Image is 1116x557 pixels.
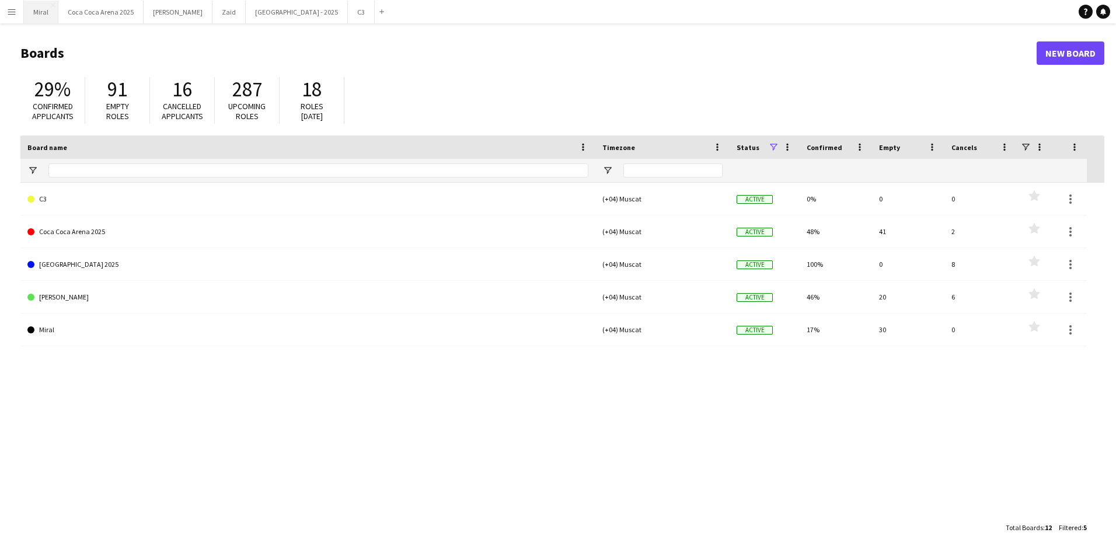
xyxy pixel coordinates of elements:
div: 8 [944,248,1017,280]
a: New Board [1037,41,1104,65]
span: Empty [879,143,900,152]
a: Coca Coca Arena 2025 [27,215,588,248]
span: Board name [27,143,67,152]
span: Active [737,260,773,269]
div: 20 [872,281,944,313]
div: 0 [872,248,944,280]
a: [GEOGRAPHIC_DATA] 2025 [27,248,588,281]
button: Open Filter Menu [602,165,613,176]
input: Timezone Filter Input [623,163,723,177]
div: : [1006,516,1052,539]
button: C3 [348,1,375,23]
h1: Boards [20,44,1037,62]
div: (+04) Muscat [595,248,730,280]
span: Active [737,195,773,204]
button: Zaid [212,1,246,23]
span: Empty roles [106,101,129,121]
span: Active [737,326,773,335]
div: (+04) Muscat [595,314,730,346]
button: [GEOGRAPHIC_DATA] - 2025 [246,1,348,23]
div: 46% [800,281,872,313]
span: Upcoming roles [228,101,266,121]
div: 2 [944,215,1017,248]
div: 0% [800,183,872,215]
span: Timezone [602,143,635,152]
span: Status [737,143,759,152]
button: [PERSON_NAME] [144,1,212,23]
span: 5 [1083,523,1087,532]
a: C3 [27,183,588,215]
span: Cancels [951,143,977,152]
span: Active [737,228,773,236]
button: Open Filter Menu [27,165,38,176]
div: 6 [944,281,1017,313]
span: Confirmed [807,143,842,152]
div: : [1059,516,1087,539]
span: Roles [DATE] [301,101,323,121]
div: 0 [872,183,944,215]
span: 18 [302,76,322,102]
div: (+04) Muscat [595,215,730,248]
div: (+04) Muscat [595,183,730,215]
span: 12 [1045,523,1052,532]
div: 48% [800,215,872,248]
input: Board name Filter Input [48,163,588,177]
div: 100% [800,248,872,280]
span: Active [737,293,773,302]
div: 0 [944,314,1017,346]
div: (+04) Muscat [595,281,730,313]
span: Confirmed applicants [32,101,74,121]
div: 0 [944,183,1017,215]
a: Miral [27,314,588,346]
span: 91 [107,76,127,102]
span: 287 [232,76,262,102]
a: [PERSON_NAME] [27,281,588,314]
div: 17% [800,314,872,346]
span: Total Boards [1006,523,1043,532]
span: Filtered [1059,523,1082,532]
div: 41 [872,215,944,248]
div: 30 [872,314,944,346]
button: Miral [24,1,58,23]
span: 29% [34,76,71,102]
button: Coca Coca Arena 2025 [58,1,144,23]
span: Cancelled applicants [162,101,203,121]
span: 16 [172,76,192,102]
